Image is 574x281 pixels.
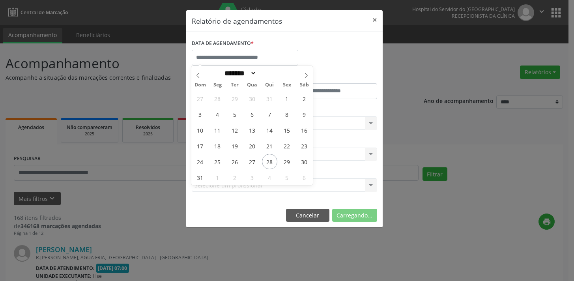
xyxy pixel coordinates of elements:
[245,138,260,154] span: Agosto 20, 2025
[262,138,277,154] span: Agosto 21, 2025
[193,107,208,122] span: Agosto 3, 2025
[296,91,312,106] span: Agosto 2, 2025
[245,91,260,106] span: Julho 30, 2025
[261,82,278,88] span: Qui
[192,16,282,26] h5: Relatório de agendamentos
[296,122,312,138] span: Agosto 16, 2025
[279,122,294,138] span: Agosto 15, 2025
[262,154,277,169] span: Agosto 28, 2025
[227,170,243,185] span: Setembro 2, 2025
[226,82,243,88] span: Ter
[279,107,294,122] span: Agosto 8, 2025
[243,82,261,88] span: Qua
[367,10,383,30] button: Close
[193,122,208,138] span: Agosto 10, 2025
[210,122,225,138] span: Agosto 11, 2025
[332,209,377,222] button: Carregando...
[286,209,329,222] button: Cancelar
[296,107,312,122] span: Agosto 9, 2025
[192,37,254,50] label: DATA DE AGENDAMENTO
[256,69,282,77] input: Year
[193,170,208,185] span: Agosto 31, 2025
[227,122,243,138] span: Agosto 12, 2025
[262,107,277,122] span: Agosto 7, 2025
[222,69,256,77] select: Month
[191,82,209,88] span: Dom
[193,138,208,154] span: Agosto 17, 2025
[245,154,260,169] span: Agosto 27, 2025
[286,71,377,83] label: ATÉ
[295,82,313,88] span: Sáb
[262,122,277,138] span: Agosto 14, 2025
[227,107,243,122] span: Agosto 5, 2025
[227,138,243,154] span: Agosto 19, 2025
[296,138,312,154] span: Agosto 23, 2025
[227,154,243,169] span: Agosto 26, 2025
[227,91,243,106] span: Julho 29, 2025
[210,91,225,106] span: Julho 28, 2025
[279,138,294,154] span: Agosto 22, 2025
[210,107,225,122] span: Agosto 4, 2025
[245,107,260,122] span: Agosto 6, 2025
[279,154,294,169] span: Agosto 29, 2025
[209,82,226,88] span: Seg
[278,82,295,88] span: Sex
[279,91,294,106] span: Agosto 1, 2025
[262,170,277,185] span: Setembro 4, 2025
[193,154,208,169] span: Agosto 24, 2025
[210,170,225,185] span: Setembro 1, 2025
[245,122,260,138] span: Agosto 13, 2025
[210,138,225,154] span: Agosto 18, 2025
[245,170,260,185] span: Setembro 3, 2025
[279,170,294,185] span: Setembro 5, 2025
[262,91,277,106] span: Julho 31, 2025
[210,154,225,169] span: Agosto 25, 2025
[296,154,312,169] span: Agosto 30, 2025
[193,91,208,106] span: Julho 27, 2025
[296,170,312,185] span: Setembro 6, 2025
